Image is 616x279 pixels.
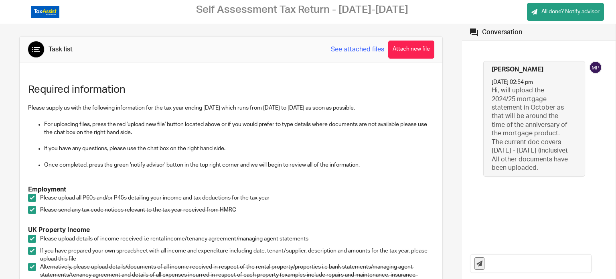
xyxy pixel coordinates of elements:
button: Attach new file [388,41,434,59]
p: If you have prepared your own spreadsheet with all income and expenditure including date, tenant/... [40,247,434,263]
p: Please upload details of income received i.e rental income/tenancy agreement/managing agent state... [40,235,434,243]
p: For uploading files, press the red 'upload new file' button located above or if you would prefer ... [44,120,434,137]
p: Once completed, press the green 'notify advisor' button in the top right corner and we will begin... [44,161,434,169]
p: If you have any questions, please use the chat box on the right hand side. [44,145,434,153]
h4: [PERSON_NAME] [492,65,543,74]
a: See attached files [331,45,384,54]
a: All done? Notify advisor [527,3,604,21]
p: Hi, will upload the 2024/25 mortgage statement in October as that will be around the time of the ... [492,86,569,172]
span: All done? Notify advisor [541,8,600,16]
div: Task list [49,45,73,54]
strong: UK Property Income [28,227,90,233]
strong: Employment [28,186,66,193]
h2: Self Assessment Tax Return - [DATE]-[DATE] [196,4,408,16]
p: Please upload all P60s and/or P45s detailing your income and tax deductions for the tax year [40,194,434,202]
h1: Required information [28,83,434,96]
p: [DATE] 02:54 pm [492,78,533,86]
img: svg%3E [589,61,602,74]
p: Please send any tax code notices relevant to the tax year received from HMRC [40,206,434,214]
img: Logo_TaxAssistAccountants_FullColour_RGB.png [31,6,59,18]
div: Conversation [482,28,522,37]
p: Please supply us with the following information for the tax year ending [DATE] which runs from [D... [28,104,434,112]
